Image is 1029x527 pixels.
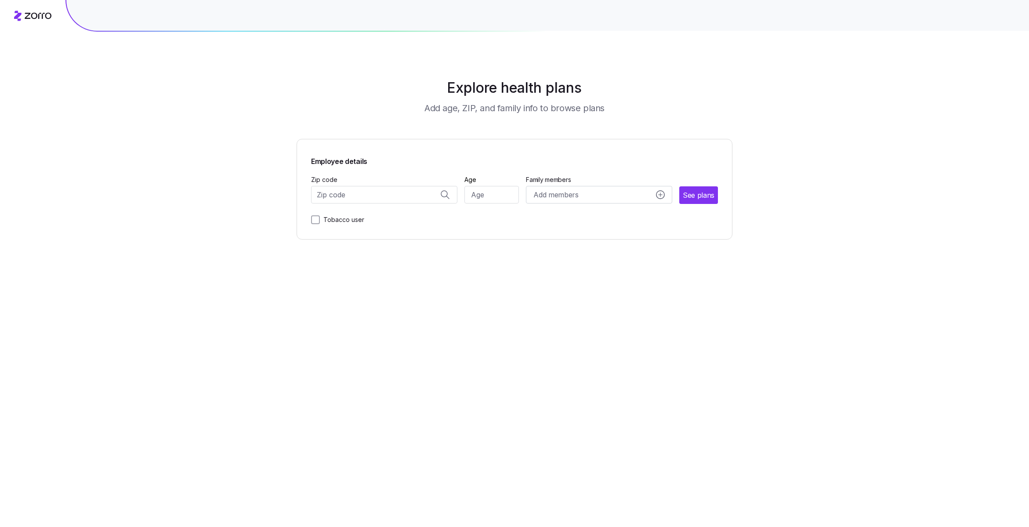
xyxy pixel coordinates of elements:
[311,175,337,185] label: Zip code
[464,186,519,204] input: Age
[526,186,672,204] button: Add membersadd icon
[464,175,476,185] label: Age
[656,190,665,199] svg: add icon
[320,214,364,225] label: Tobacco user
[679,186,718,204] button: See plans
[526,175,672,184] span: Family members
[319,77,711,98] h1: Explore health plans
[533,189,578,200] span: Add members
[311,186,457,204] input: Zip code
[311,153,367,167] span: Employee details
[424,102,605,114] h3: Add age, ZIP, and family info to browse plans
[683,190,714,201] span: See plans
